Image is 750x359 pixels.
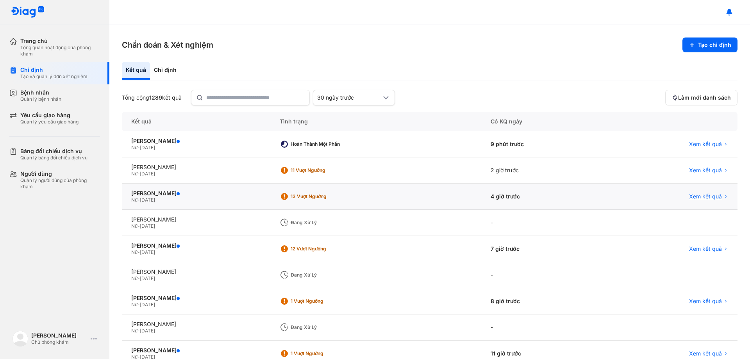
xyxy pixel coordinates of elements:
div: Có KQ ngày [481,112,610,131]
span: Nữ [131,171,137,177]
div: [PERSON_NAME] [131,190,261,197]
div: [PERSON_NAME] [131,216,261,223]
span: - [137,249,140,255]
div: - [481,314,610,341]
div: Người dùng [20,170,100,177]
span: Xem kết quả [689,193,722,200]
div: [PERSON_NAME] [131,347,261,354]
span: Nữ [131,197,137,203]
img: logo [12,331,28,346]
span: Nữ [131,275,137,281]
div: 13 Vượt ngưỡng [291,193,353,200]
span: Xem kết quả [689,245,722,252]
div: 30 ngày trước [317,94,381,101]
span: Xem kết quả [689,350,722,357]
div: Tình trạng [270,112,481,131]
h3: Chẩn đoán & Xét nghiệm [122,39,213,50]
span: Xem kết quả [689,298,722,305]
span: Nữ [131,145,137,150]
div: 2 giờ trước [481,157,610,184]
button: Làm mới danh sách [665,90,737,105]
div: [PERSON_NAME] [131,138,261,145]
span: - [137,302,140,307]
span: [DATE] [140,145,155,150]
div: - [481,262,610,288]
div: Tổng cộng kết quả [122,94,182,101]
div: Đang xử lý [291,220,353,226]
div: Đang xử lý [291,272,353,278]
div: 9 phút trước [481,131,610,157]
div: Quản lý bảng đối chiếu dịch vụ [20,155,87,161]
div: 4 giờ trước [481,184,610,210]
div: Bảng đối chiếu dịch vụ [20,148,87,155]
div: Đang xử lý [291,324,353,330]
span: Làm mới danh sách [678,94,731,101]
div: [PERSON_NAME] [131,321,261,328]
span: [DATE] [140,302,155,307]
img: logo [11,6,45,18]
div: Kết quả [122,112,270,131]
div: - [481,210,610,236]
span: - [137,275,140,281]
button: Tạo chỉ định [682,38,737,52]
span: - [137,328,140,334]
div: 1 Vượt ngưỡng [291,298,353,304]
div: [PERSON_NAME] [31,332,87,339]
div: 1 Vượt ngưỡng [291,350,353,357]
span: - [137,171,140,177]
span: [DATE] [140,249,155,255]
div: [PERSON_NAME] [131,242,261,249]
div: Chủ phòng khám [31,339,87,345]
span: Nữ [131,249,137,255]
div: Trang chủ [20,38,100,45]
div: 12 Vượt ngưỡng [291,246,353,252]
div: Tạo và quản lý đơn xét nghiệm [20,73,87,80]
div: Yêu cầu giao hàng [20,112,79,119]
div: 7 giờ trước [481,236,610,262]
div: Quản lý yêu cầu giao hàng [20,119,79,125]
span: - [137,223,140,229]
div: Quản lý bệnh nhân [20,96,61,102]
div: [PERSON_NAME] [131,295,261,302]
span: [DATE] [140,223,155,229]
div: Bệnh nhân [20,89,61,96]
div: Hoàn thành một phần [291,141,353,147]
div: Chỉ định [150,62,180,80]
span: Nữ [131,328,137,334]
div: [PERSON_NAME] [131,268,261,275]
span: [DATE] [140,328,155,334]
div: [PERSON_NAME] [131,164,261,171]
span: [DATE] [140,171,155,177]
span: [DATE] [140,275,155,281]
div: Chỉ định [20,66,87,73]
span: 1289 [149,94,162,101]
span: - [137,197,140,203]
span: Nữ [131,302,137,307]
div: 8 giờ trước [481,288,610,314]
span: - [137,145,140,150]
span: Nữ [131,223,137,229]
div: 11 Vượt ngưỡng [291,167,353,173]
div: Tổng quan hoạt động của phòng khám [20,45,100,57]
span: [DATE] [140,197,155,203]
span: Xem kết quả [689,167,722,174]
div: Quản lý người dùng của phòng khám [20,177,100,190]
div: Kết quả [122,62,150,80]
span: Xem kết quả [689,141,722,148]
